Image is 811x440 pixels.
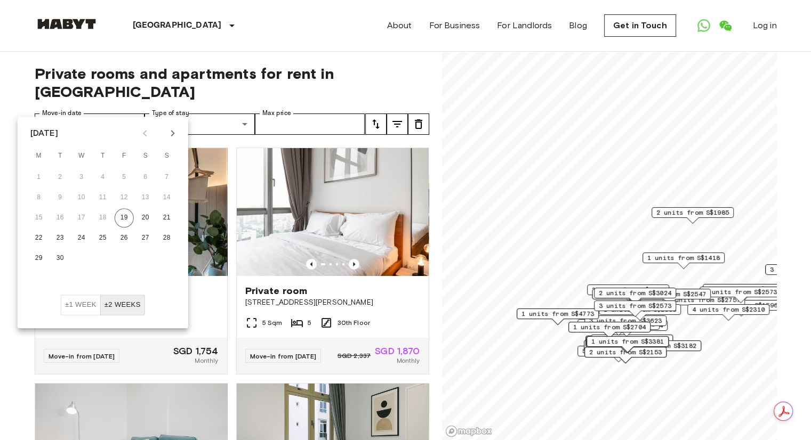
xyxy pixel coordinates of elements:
[42,109,82,118] label: Move-in date
[624,341,696,351] span: 1 units from S$3182
[152,109,189,118] label: Type of stay
[72,229,91,248] button: 24
[306,259,317,270] button: Previous image
[195,356,218,365] span: Monthly
[692,305,765,314] span: 4 units from S$2310
[245,284,308,297] span: Private room
[429,19,480,32] a: For Business
[591,337,664,346] span: 1 units from S$3381
[337,318,370,328] span: 30th Floor
[100,295,145,315] button: ±2 weeks
[599,301,671,311] span: 3 units from S$2573
[592,285,664,295] span: 3 units from S$1985
[387,113,408,135] button: tune
[115,229,134,248] button: 26
[93,145,113,167] span: Thursday
[29,249,49,268] button: 29
[245,297,420,308] span: [STREET_ADDRESS][PERSON_NAME]
[584,340,666,356] div: Map marker
[753,19,777,32] a: Log in
[596,335,668,345] span: 5 units from S$1838
[51,249,70,268] button: 30
[569,19,587,32] a: Blog
[157,229,176,248] button: 28
[237,148,429,276] img: Marketing picture of unit SG-01-113-001-05
[599,288,671,298] span: 2 units from S$3024
[704,287,777,297] span: 1 units from S$2573
[708,284,780,294] span: 3 units from S$1644
[236,148,429,374] a: Marketing picture of unit SG-01-113-001-05Previous imagePrevious imagePrivate room[STREET_ADDRESS...
[587,336,669,353] div: Map marker
[517,308,599,325] div: Map marker
[375,346,420,356] span: SGD 1,870
[573,322,646,332] span: 1 units from S$2704
[365,113,387,135] button: tune
[408,113,429,135] button: tune
[586,337,668,353] div: Map marker
[49,352,115,360] span: Move-in from [DATE]
[61,295,145,315] div: Move In Flexibility
[619,340,701,357] div: Map marker
[629,289,711,305] div: Map marker
[589,316,662,325] span: 3 units from S$3623
[693,15,714,36] a: Open WhatsApp
[115,145,134,167] span: Friday
[136,229,155,248] button: 27
[700,287,782,303] div: Map marker
[133,19,222,32] p: [GEOGRAPHIC_DATA]
[445,425,492,437] a: Mapbox logo
[349,259,359,270] button: Previous image
[687,304,769,321] div: Map marker
[585,320,668,337] div: Map marker
[604,14,676,37] a: Get in Touch
[136,145,155,167] span: Saturday
[584,315,667,332] div: Map marker
[587,284,669,301] div: Map marker
[262,109,291,118] label: Max price
[93,229,113,248] button: 25
[35,19,99,29] img: Habyt
[35,64,429,101] span: Private rooms and apartments for rent in [GEOGRAPHIC_DATA]
[582,346,655,356] span: 5 units from S$1680
[599,304,681,321] div: Map marker
[521,309,594,319] span: 1 units from S$4773
[136,208,155,227] button: 20
[29,145,49,167] span: Monday
[173,346,218,356] span: SGD 1,754
[652,207,734,224] div: Map marker
[577,346,660,362] div: Map marker
[250,352,317,360] span: Move-in from [DATE]
[647,253,720,263] span: 1 units from S$1418
[338,351,371,361] span: SGD 2,337
[594,300,676,317] div: Map marker
[72,145,91,167] span: Wednesday
[157,145,176,167] span: Sunday
[115,208,134,227] button: 19
[51,145,70,167] span: Tuesday
[568,322,651,338] div: Map marker
[61,295,101,315] button: ±1 week
[308,318,311,328] span: 5
[497,19,552,32] a: For Landlords
[594,288,676,304] div: Map marker
[703,284,785,300] div: Map marker
[51,229,70,248] button: 23
[591,335,673,351] div: Map marker
[714,15,736,36] a: Open WeChat
[164,124,182,142] button: Next month
[656,208,729,217] span: 2 units from S$1985
[643,252,725,269] div: Map marker
[157,208,176,227] button: 21
[633,289,706,299] span: 1 units from S$2547
[29,229,49,248] button: 22
[387,19,412,32] a: About
[584,347,667,363] div: Map marker
[396,356,420,365] span: Monthly
[592,289,678,305] div: Map marker
[30,127,58,140] div: [DATE]
[262,318,283,328] span: 5 Sqm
